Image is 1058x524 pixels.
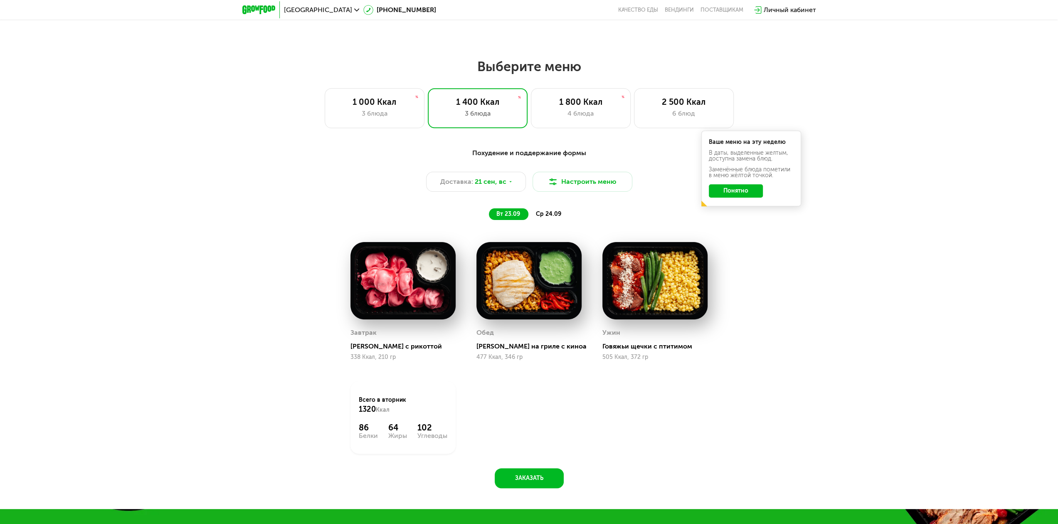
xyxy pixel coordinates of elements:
div: 3 блюда [437,109,519,119]
a: [PHONE_NUMBER] [363,5,436,15]
div: Углеводы [417,433,447,439]
div: 1 800 Ккал [540,97,622,107]
div: 86 [359,423,378,433]
span: 21 сен, вс [475,177,506,187]
div: Белки [359,433,378,439]
div: Ужин [602,326,620,339]
div: Обед [476,326,494,339]
button: Заказать [495,468,564,488]
div: 2 500 Ккал [643,97,725,107]
div: Личный кабинет [764,5,816,15]
a: Качество еды [618,7,658,13]
div: 64 [388,423,407,433]
span: вт 23.09 [496,210,520,218]
span: 1320 [359,405,376,414]
div: В даты, выделенные желтым, доступна замена блюд. [709,150,794,162]
div: поставщикам [700,7,743,13]
div: [PERSON_NAME] с рикоттой [350,342,462,351]
span: Ккал [376,406,390,413]
div: 6 блюд [643,109,725,119]
button: Понятно [709,184,763,198]
div: 1 000 Ккал [333,97,416,107]
div: 477 Ккал, 346 гр [476,354,582,361]
span: Доставка: [440,177,473,187]
div: Заменённые блюда пометили в меню жёлтой точкой. [709,167,794,178]
span: [GEOGRAPHIC_DATA] [284,7,352,13]
div: 338 Ккал, 210 гр [350,354,456,361]
div: 3 блюда [333,109,416,119]
a: Вендинги [665,7,694,13]
div: Завтрак [350,326,377,339]
span: ср 24.09 [536,210,561,218]
div: [PERSON_NAME] на гриле с киноа [476,342,588,351]
div: 505 Ккал, 372 гр [602,354,708,361]
button: Настроить меню [533,172,632,192]
div: Жиры [388,433,407,439]
div: Ваше меню на эту неделю [709,139,794,145]
h2: Выберите меню [27,58,1031,75]
div: 4 блюда [540,109,622,119]
div: 1 400 Ккал [437,97,519,107]
div: Похудение и поддержание формы [283,148,775,158]
div: Всего в вторник [359,396,447,414]
div: 102 [417,423,447,433]
div: Говяжьи щечки с птитимом [602,342,714,351]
